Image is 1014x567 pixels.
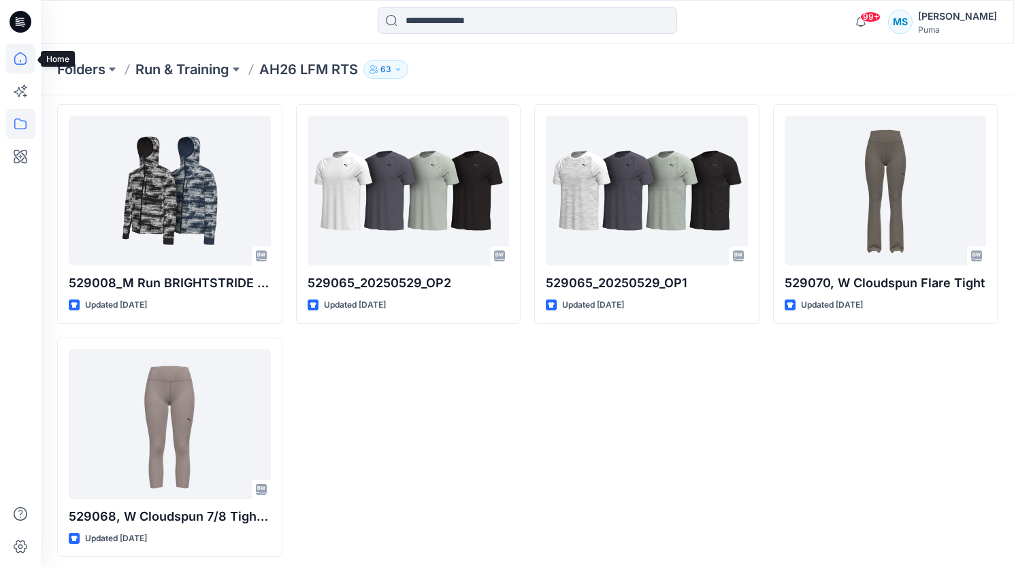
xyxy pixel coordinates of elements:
a: 529008_M Run BRIGHTSTRIDE AOP Primaloft Jacket [69,116,271,265]
div: Puma [918,25,997,35]
p: 529070, W Cloudspun Flare Tight [785,274,987,293]
p: 529008_M Run BRIGHTSTRIDE AOP Primaloft Jacket [69,274,271,293]
a: Run & Training [135,60,229,79]
p: Updated [DATE] [85,532,147,546]
p: 63 [380,62,391,77]
p: Updated [DATE] [801,298,863,312]
div: MS [888,10,913,34]
a: 529070, W Cloudspun Flare Tight [785,116,987,265]
p: 529068, W Cloudspun 7/8 Tight - Pockets [69,507,271,526]
a: 529065_20250529_OP2 [308,116,510,265]
p: Updated [DATE] [562,298,624,312]
span: 99+ [860,12,881,22]
p: 529065_20250529_OP2 [308,274,510,293]
p: Updated [DATE] [324,298,386,312]
a: 529068, W Cloudspun 7/8 Tight - Pockets [69,349,271,499]
a: Folders [57,60,105,79]
a: 529065_20250529_OP1 [546,116,748,265]
p: Updated [DATE] [85,298,147,312]
button: 63 [363,60,408,79]
div: [PERSON_NAME] [918,8,997,25]
p: AH26 LFM RTS [259,60,358,79]
p: 529065_20250529_OP1 [546,274,748,293]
